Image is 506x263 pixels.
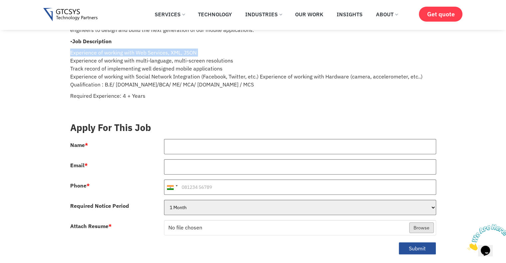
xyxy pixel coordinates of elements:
[70,92,436,100] p: Required Experience: 4 + Years
[3,3,44,29] img: Chat attention grabber
[70,122,436,133] h3: Apply For This Job
[465,221,506,253] iframe: chat widget
[72,38,112,45] strong: Job Description
[70,223,112,229] label: Attach Resume
[399,242,436,255] button: Submit
[193,7,237,22] a: Technology
[240,7,287,22] a: Industries
[70,142,88,148] label: Name
[290,7,328,22] a: Our Work
[150,7,190,22] a: Services
[70,163,88,168] label: Email
[70,203,129,208] label: Required Notice Period
[332,7,368,22] a: Insights
[427,11,454,18] span: Get quote
[70,183,90,188] label: Phone
[164,180,436,195] input: 081234 56789
[419,7,462,22] a: Get quote
[164,180,180,195] div: India (भारत): +91
[70,49,436,88] p: Experience of working with Web Services, XML, JSON Experience of working with multi-language, mul...
[70,37,436,45] p: •
[371,7,403,22] a: About
[43,8,97,22] img: Gtcsys logo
